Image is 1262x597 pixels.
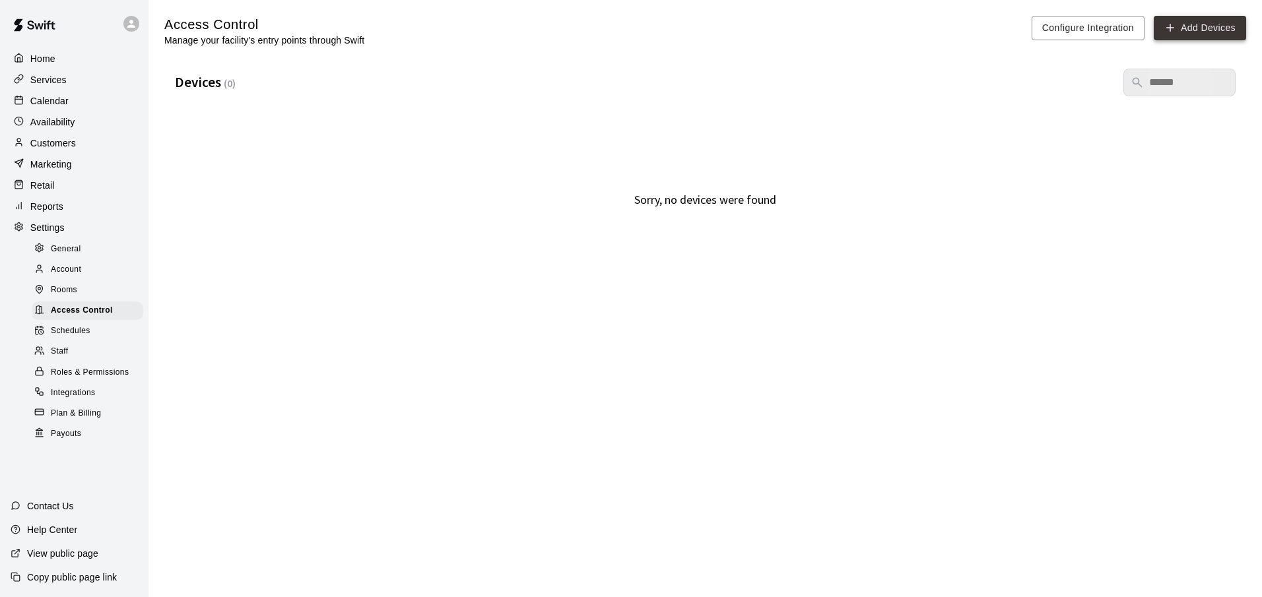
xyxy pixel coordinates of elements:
div: Sorry, no devices were found [164,101,1246,299]
span: Rooms [51,284,77,297]
div: Access Control [32,301,143,320]
p: Retail [30,179,55,192]
p: Contact Us [27,499,74,513]
span: Payouts [51,427,81,441]
span: Roles & Permissions [51,366,129,379]
span: Account [51,263,81,276]
a: Services [11,70,138,90]
a: Customers [11,133,138,153]
button: Configure Integration [1032,16,1145,40]
p: Availability [30,115,75,129]
a: Settings [11,218,138,237]
a: Payouts [32,424,149,444]
p: Customers [30,137,76,150]
p: Calendar [30,94,69,108]
span: Schedules [51,325,90,338]
p: View public page [27,547,98,560]
a: Marketing [11,154,138,174]
a: Rooms [32,280,149,301]
div: Account [32,261,143,279]
span: Access Control [51,304,113,317]
a: Calendar [11,91,138,111]
div: Schedules [32,322,143,340]
span: Plan & Billing [51,407,101,420]
div: General [32,240,143,259]
p: Home [30,52,55,65]
a: Availability [11,112,138,132]
span: General [51,243,81,256]
p: Manage your facility's entry points through Swift [164,34,364,47]
div: Roles & Permissions [32,363,143,382]
a: Roles & Permissions [32,362,149,383]
p: Help Center [27,523,77,536]
a: Schedules [32,321,149,342]
div: Payouts [32,425,143,443]
a: General [32,239,149,259]
p: Services [30,73,67,86]
a: Reports [11,197,138,216]
h5: Devices [175,73,236,92]
h5: Access Control [164,16,364,34]
p: Settings [30,221,65,234]
span: Integrations [51,387,96,400]
p: Reports [30,200,63,213]
button: Add Devices [1154,16,1246,40]
p: Copy public page link [27,571,117,584]
a: Retail [11,175,138,195]
a: Integrations [32,383,149,403]
div: Plan & Billing [32,404,143,423]
span: ( 0 ) [224,77,236,90]
a: Account [32,259,149,280]
div: Staff [32,342,143,361]
span: Staff [51,345,68,358]
div: Integrations [32,384,143,402]
a: Staff [32,342,149,362]
a: Plan & Billing [32,403,149,424]
a: Access Control [32,301,149,321]
a: Home [11,49,138,69]
p: Marketing [30,158,72,171]
div: Rooms [32,281,143,299]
